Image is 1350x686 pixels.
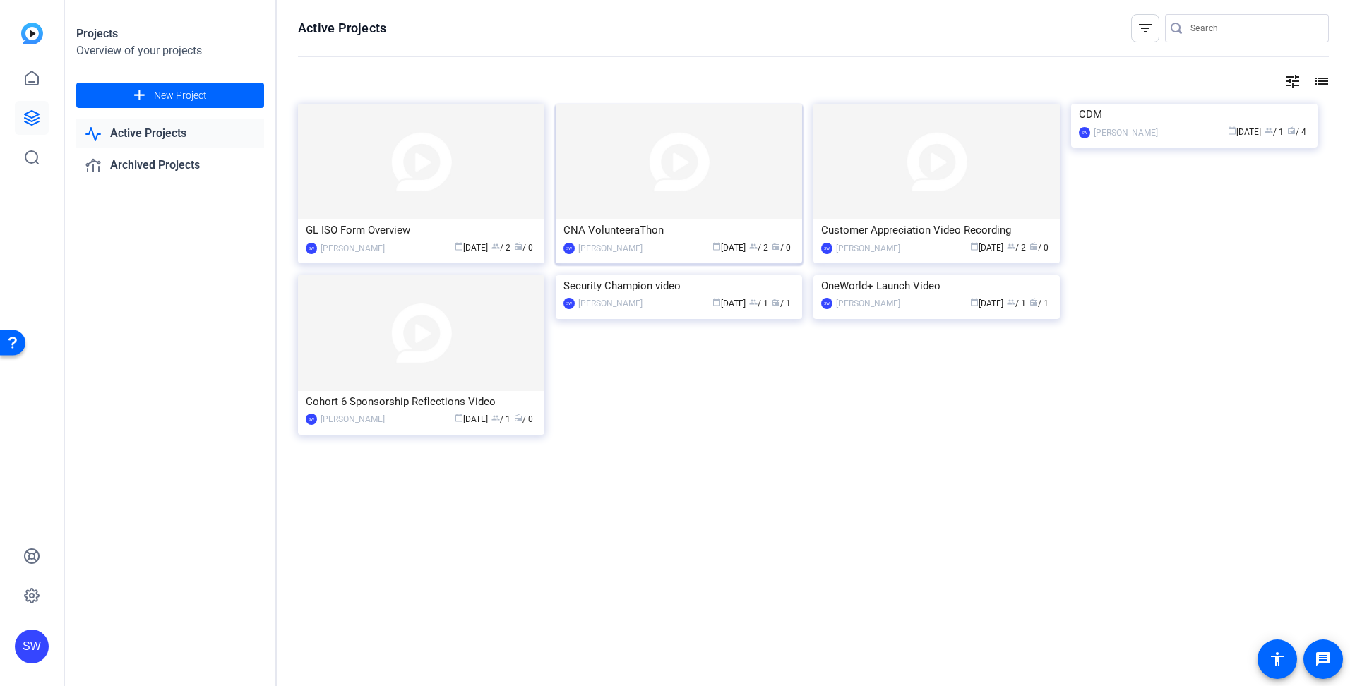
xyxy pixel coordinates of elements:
[749,299,768,308] span: / 1
[563,219,794,241] div: CNA VolunteeraThon
[131,87,148,104] mat-icon: add
[712,298,721,306] span: calendar_today
[772,243,791,253] span: / 0
[306,391,537,412] div: Cohort 6 Sponsorship Reflections Video
[1269,651,1286,668] mat-icon: accessibility
[154,88,207,103] span: New Project
[76,25,264,42] div: Projects
[712,242,721,251] span: calendar_today
[772,299,791,308] span: / 1
[1029,243,1049,253] span: / 0
[1007,242,1015,251] span: group
[514,243,533,253] span: / 0
[836,296,900,311] div: [PERSON_NAME]
[1079,104,1310,125] div: CDM
[76,42,264,59] div: Overview of your projects
[491,414,500,422] span: group
[1284,73,1301,90] mat-icon: tune
[514,242,522,251] span: radio
[21,23,43,44] img: blue-gradient.svg
[491,242,500,251] span: group
[1007,298,1015,306] span: group
[321,241,385,255] div: [PERSON_NAME]
[76,151,264,180] a: Archived Projects
[821,219,1052,241] div: Customer Appreciation Video Recording
[970,298,979,306] span: calendar_today
[749,242,758,251] span: group
[970,299,1003,308] span: [DATE]
[563,275,794,296] div: Security Champion video
[306,219,537,241] div: GL ISO Form Overview
[491,243,510,253] span: / 2
[563,298,575,309] div: SW
[306,243,317,254] div: SW
[749,298,758,306] span: group
[1137,20,1154,37] mat-icon: filter_list
[1287,126,1296,135] span: radio
[1007,243,1026,253] span: / 2
[1265,126,1273,135] span: group
[1094,126,1158,140] div: [PERSON_NAME]
[491,414,510,424] span: / 1
[1079,127,1090,138] div: SW
[578,296,643,311] div: [PERSON_NAME]
[712,243,746,253] span: [DATE]
[1312,73,1329,90] mat-icon: list
[1265,127,1284,137] span: / 1
[455,414,463,422] span: calendar_today
[455,242,463,251] span: calendar_today
[1228,126,1236,135] span: calendar_today
[76,83,264,108] button: New Project
[1029,298,1038,306] span: radio
[1287,127,1306,137] span: / 4
[563,243,575,254] div: SW
[970,242,979,251] span: calendar_today
[514,414,533,424] span: / 0
[836,241,900,255] div: [PERSON_NAME]
[76,119,264,148] a: Active Projects
[772,242,780,251] span: radio
[821,298,832,309] div: SW
[321,412,385,426] div: [PERSON_NAME]
[1190,20,1318,37] input: Search
[455,414,488,424] span: [DATE]
[1029,299,1049,308] span: / 1
[514,414,522,422] span: radio
[821,243,832,254] div: SW
[455,243,488,253] span: [DATE]
[821,275,1052,296] div: OneWorld+ Launch Video
[1007,299,1026,308] span: / 1
[578,241,643,255] div: [PERSON_NAME]
[1315,651,1332,668] mat-icon: message
[15,630,49,663] div: SW
[306,414,317,425] div: SW
[1228,127,1261,137] span: [DATE]
[970,243,1003,253] span: [DATE]
[749,243,768,253] span: / 2
[298,20,386,37] h1: Active Projects
[712,299,746,308] span: [DATE]
[772,298,780,306] span: radio
[1029,242,1038,251] span: radio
